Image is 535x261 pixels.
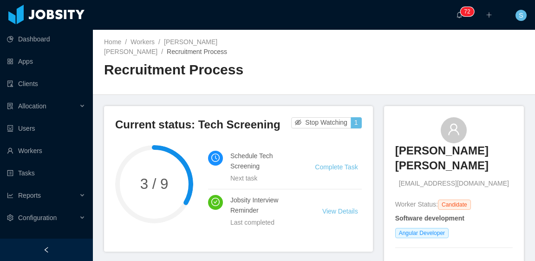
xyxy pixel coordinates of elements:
span: [EMAIL_ADDRESS][DOMAIN_NAME] [399,179,509,188]
i: icon: setting [7,214,13,221]
span: Candidate [438,200,471,210]
i: icon: plus [486,12,492,18]
h4: Jobsity Interview Reminder [230,195,300,215]
sup: 72 [460,7,474,16]
i: icon: line-chart [7,192,13,199]
h3: [PERSON_NAME] [PERSON_NAME] [395,143,513,174]
span: S [519,10,523,21]
button: icon: eye-invisibleStop Watching [291,117,351,128]
i: icon: bell [456,12,463,18]
a: icon: profileTasks [7,164,85,182]
p: 2 [467,7,470,16]
span: Angular Developer [395,228,449,238]
a: [PERSON_NAME] [PERSON_NAME] [395,143,513,179]
i: icon: solution [7,103,13,109]
h2: Recruitment Process [104,60,314,80]
span: 3 / 9 [115,177,193,191]
a: icon: robotUsers [7,119,85,138]
h4: Schedule Tech Screening [230,151,293,171]
a: icon: userWorkers [7,141,85,160]
span: Configuration [18,214,57,221]
i: icon: check-circle [211,198,220,206]
a: icon: appstoreApps [7,52,85,71]
a: Complete Task [315,163,358,171]
button: 1 [351,117,362,128]
span: Allocation [18,102,46,110]
span: Reports [18,192,41,199]
span: Worker Status: [395,201,438,208]
a: View Details [322,207,358,215]
strong: Software development [395,214,464,222]
a: Home [104,38,121,46]
span: Recruitment Process [167,48,227,55]
i: icon: clock-circle [211,154,220,162]
span: / [158,38,160,46]
div: Last completed [230,217,300,228]
span: / [161,48,163,55]
div: Next task [230,173,293,183]
span: / [125,38,127,46]
i: icon: user [447,123,460,136]
a: Workers [130,38,155,46]
a: icon: auditClients [7,74,85,93]
p: 7 [464,7,467,16]
a: icon: pie-chartDashboard [7,30,85,48]
h3: Current status: Tech Screening [115,117,291,132]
